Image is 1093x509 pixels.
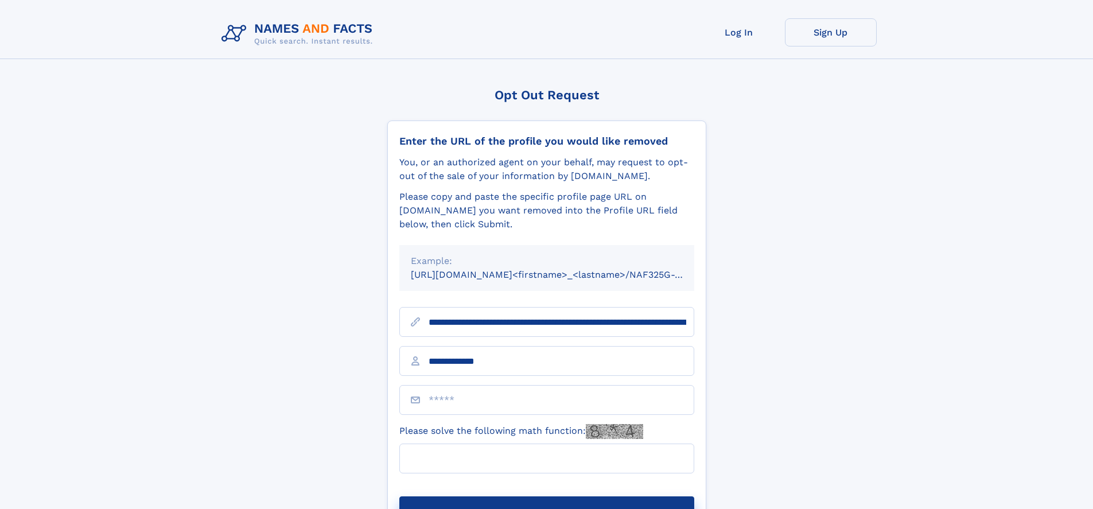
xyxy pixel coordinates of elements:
small: [URL][DOMAIN_NAME]<firstname>_<lastname>/NAF325G-xxxxxxxx [411,269,716,280]
div: You, or an authorized agent on your behalf, may request to opt-out of the sale of your informatio... [399,156,694,183]
div: Opt Out Request [387,88,706,102]
div: Example: [411,254,683,268]
img: Logo Names and Facts [217,18,382,49]
label: Please solve the following math function: [399,424,643,439]
a: Sign Up [785,18,877,46]
div: Please copy and paste the specific profile page URL on [DOMAIN_NAME] you want removed into the Pr... [399,190,694,231]
div: Enter the URL of the profile you would like removed [399,135,694,147]
a: Log In [693,18,785,46]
